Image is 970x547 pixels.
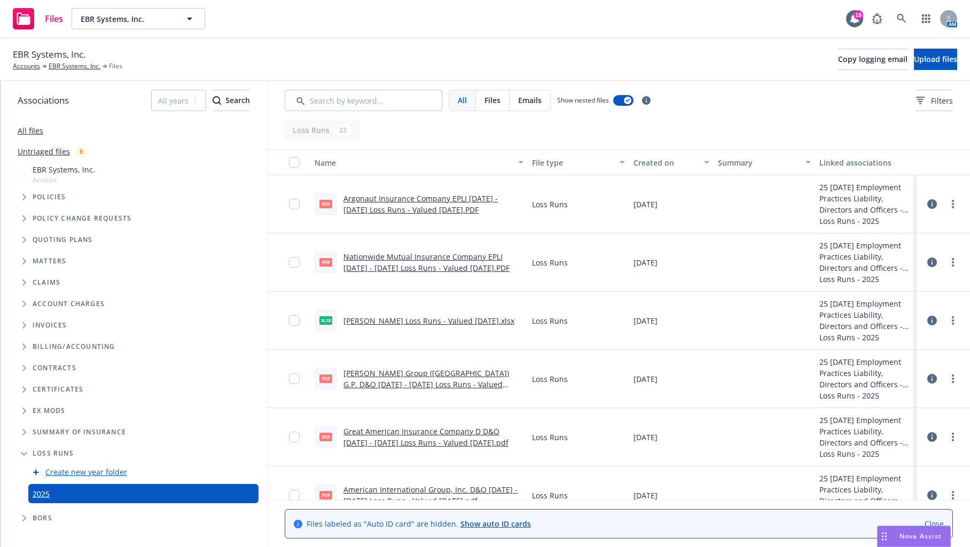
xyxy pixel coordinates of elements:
span: Loss Runs [532,490,568,501]
span: Nova Assist [899,532,942,541]
input: Search by keyword... [285,90,442,111]
div: 25 [DATE] Employment Practices Liability, Directors and Officers - Side A DIC, Directors and Offi... [819,240,912,273]
input: Toggle Row Selected [289,432,300,442]
span: BORs [33,515,52,521]
span: Account [33,175,95,184]
a: more [946,489,959,502]
span: EBR Systems, Inc. [81,13,173,25]
span: [DATE] [633,199,658,210]
span: pdf [319,433,332,441]
span: Billing/Accounting [33,343,115,350]
span: [DATE] [633,257,658,268]
span: All [458,95,467,106]
span: xlsx [319,316,332,324]
button: Name [310,150,528,175]
button: Copy logging email [838,49,908,70]
button: Summary [714,150,815,175]
button: Upload files [914,49,957,70]
span: Filters [931,95,953,106]
div: 25 [DATE] Employment Practices Liability, Directors and Officers - Side A DIC, Directors and Offi... [819,182,912,215]
div: Loss Runs - 2025 [819,448,912,459]
button: EBR Systems, Inc. [72,8,205,29]
a: more [946,256,959,269]
div: 25 [DATE] Employment Practices Liability, Directors and Officers - Side A DIC, Directors and Offi... [819,356,912,390]
span: Account charges [33,301,105,307]
button: Nova Assist [877,526,951,547]
span: Matters [33,258,66,264]
span: [DATE] [633,373,658,385]
input: Toggle Row Selected [289,257,300,268]
div: 25 [DATE] Employment Practices Liability, Directors and Officers - Side A DIC, Directors and Offi... [819,298,912,332]
div: Loss Runs - 2025 [819,215,912,226]
span: PDF [319,258,332,266]
input: Toggle Row Selected [289,315,300,326]
a: more [946,314,959,327]
span: Loss Runs [33,450,74,457]
div: Loss Runs - 2025 [819,390,912,401]
a: more [946,372,959,385]
div: Loss Runs - 2025 [819,273,912,285]
button: File type [528,150,629,175]
a: Accounts [13,61,40,71]
a: EBR Systems, Inc. [49,61,100,71]
a: Create new year folder [45,466,127,478]
div: Tree Example [1,162,267,336]
input: Toggle Row Selected [289,490,300,501]
div: 6 [74,145,89,158]
span: Summary of insurance [33,429,126,435]
span: Invoices [33,322,67,329]
div: Loss Runs - 2025 [819,332,912,343]
a: Search [891,8,912,29]
span: Ex Mods [33,408,65,414]
span: Files [45,14,63,23]
div: Name [315,157,512,168]
span: Files [484,95,500,106]
a: more [946,431,959,443]
span: Copy logging email [838,54,908,64]
span: Loss Runs [532,199,568,210]
span: Contracts [33,365,76,371]
div: 19 [854,10,863,20]
span: Quoting plans [33,237,93,243]
div: 25 [DATE] Employment Practices Liability, Directors and Officers - Side A DIC, Directors and Offi... [819,415,912,448]
a: 2025 [33,488,50,499]
input: Toggle Row Selected [289,373,300,384]
a: American International Group, Inc. D&O [DATE] - [DATE] Loss Runs - Valued [DATE].pdf [343,485,518,506]
a: Great American Insurance Company D D&O [DATE] - [DATE] Loss Runs - Valued [DATE].pdf [343,426,509,448]
div: Summary [718,157,799,168]
input: Toggle Row Selected [289,199,300,209]
div: Drag to move [878,526,891,546]
span: [DATE] [633,490,658,501]
button: SearchSearch [213,90,250,111]
span: Policies [33,194,66,200]
span: Loss Runs [532,315,568,326]
div: 25 [DATE] Employment Practices Liability, Directors and Officers - Side A DIC, Directors and Offi... [819,473,912,506]
span: Claims [33,279,60,286]
span: PDF [319,200,332,208]
span: Loss Runs [532,257,568,268]
a: Files [9,4,67,34]
a: [PERSON_NAME] Loss Runs - Valued [DATE].xlsx [343,316,514,326]
div: Created on [633,157,698,168]
button: Created on [629,150,714,175]
span: Loss Runs [532,432,568,443]
svg: Search [213,96,221,105]
a: more [946,198,959,210]
span: Policy change requests [33,215,131,222]
span: [DATE] [633,432,658,443]
a: Switch app [916,8,937,29]
div: Search [213,90,250,111]
span: Filters [916,95,953,106]
span: Emails [518,95,542,106]
span: EBR Systems, Inc. [13,48,85,61]
span: Loss Runs [532,373,568,385]
a: Show auto ID cards [460,519,531,529]
div: Folder Tree Example [1,336,267,529]
span: Show nested files [557,96,609,105]
input: Select all [289,157,300,168]
a: Argonaut Insurance Company EPLI [DATE] - [DATE] Loss Runs - Valued [DATE].PDF [343,193,498,215]
div: Linked associations [819,157,912,168]
button: Filters [916,90,953,111]
span: pdf [319,491,332,499]
span: EBR Systems, Inc. [33,164,95,175]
